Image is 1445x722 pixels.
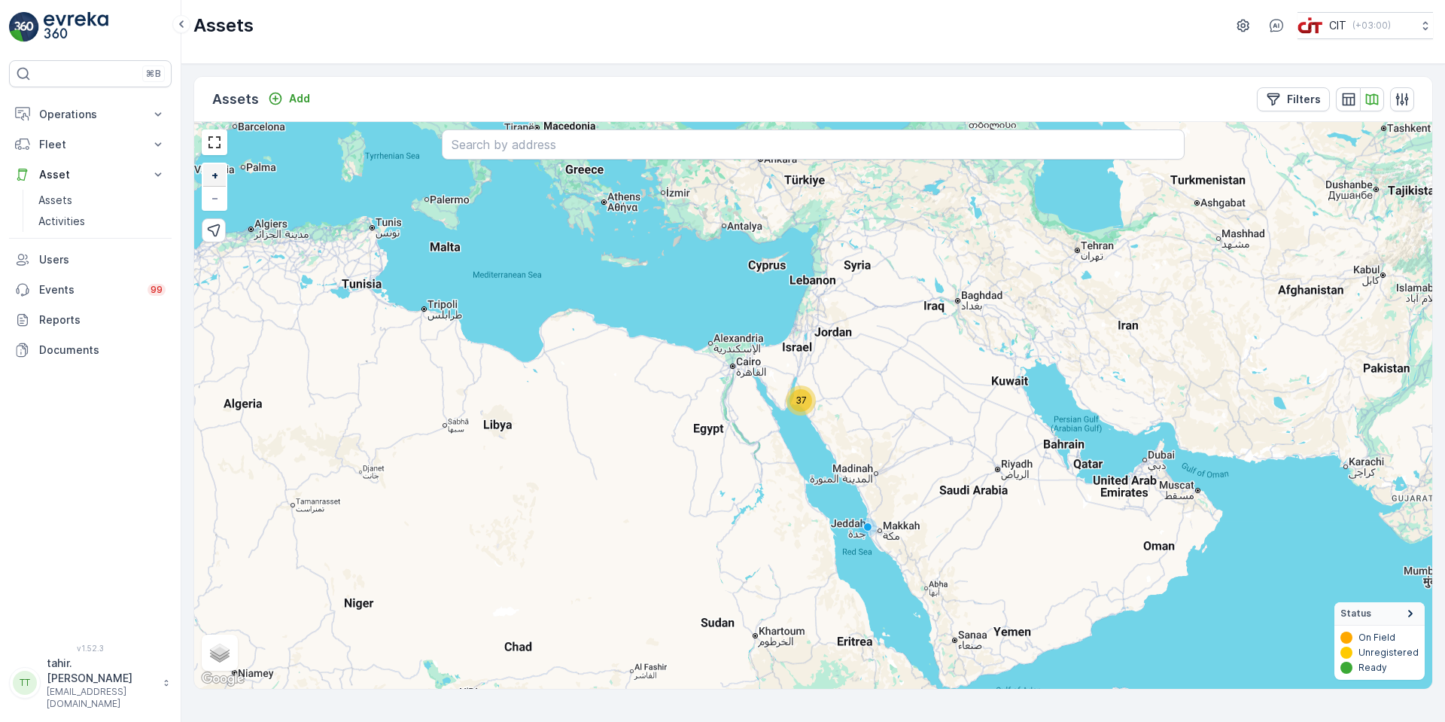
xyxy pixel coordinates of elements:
[1287,92,1321,107] p: Filters
[39,137,141,152] p: Fleet
[193,14,254,38] p: Assets
[32,190,172,211] a: Assets
[786,385,816,416] div: 37
[1352,20,1391,32] p: ( +03:00 )
[1329,18,1346,33] p: CIT
[1358,647,1419,659] p: Unregistered
[1297,12,1433,39] button: CIT(+03:00)
[146,68,161,80] p: ⌘B
[212,89,259,110] p: Assets
[9,160,172,190] button: Asset
[796,395,807,406] span: 37
[39,282,138,297] p: Events
[1358,632,1395,644] p: On Field
[39,252,166,267] p: Users
[1334,602,1425,626] summary: Status
[203,164,226,187] a: Zoom In
[198,669,248,689] img: Google
[32,211,172,232] a: Activities
[9,656,172,710] button: TTtahir.[PERSON_NAME][EMAIL_ADDRESS][DOMAIN_NAME]
[38,193,72,208] p: Assets
[9,99,172,129] button: Operations
[198,669,248,689] a: Open this area in Google Maps (opens a new window)
[9,335,172,365] a: Documents
[9,245,172,275] a: Users
[211,169,218,181] span: +
[262,90,316,108] button: Add
[1257,87,1330,111] button: Filters
[442,129,1185,160] input: Search by address
[1297,17,1323,34] img: cit-logo_pOk6rL0.png
[39,167,141,182] p: Asset
[1340,608,1371,620] span: Status
[47,686,155,710] p: [EMAIL_ADDRESS][DOMAIN_NAME]
[39,343,166,358] p: Documents
[150,283,163,296] p: 99
[13,671,37,695] div: TT
[9,644,172,653] span: v 1.52.3
[203,131,226,154] a: View Fullscreen
[289,91,310,106] p: Add
[203,187,226,209] a: Zoom Out
[211,191,219,204] span: −
[1358,662,1387,674] p: Ready
[9,305,172,335] a: Reports
[44,12,108,42] img: logo_light-DOdMpM7g.png
[47,656,155,686] p: tahir.[PERSON_NAME]
[203,636,236,669] a: Layers
[9,275,172,305] a: Events99
[39,312,166,327] p: Reports
[9,129,172,160] button: Fleet
[39,107,141,122] p: Operations
[9,12,39,42] img: logo
[38,214,85,229] p: Activities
